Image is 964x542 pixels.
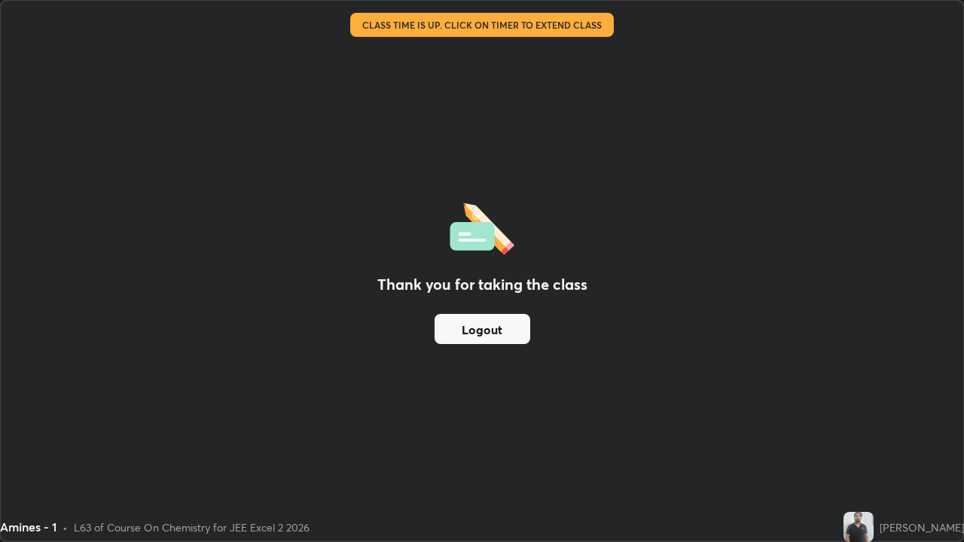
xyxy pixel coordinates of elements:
img: offlineFeedback.1438e8b3.svg [450,198,514,255]
div: • [63,519,68,535]
div: [PERSON_NAME] [880,519,964,535]
button: Logout [435,314,530,344]
h2: Thank you for taking the class [377,273,587,296]
div: L63 of Course On Chemistry for JEE Excel 2 2026 [74,519,310,535]
img: 6636e68ff89647c5ab70384beb5cf6e4.jpg [843,512,874,542]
